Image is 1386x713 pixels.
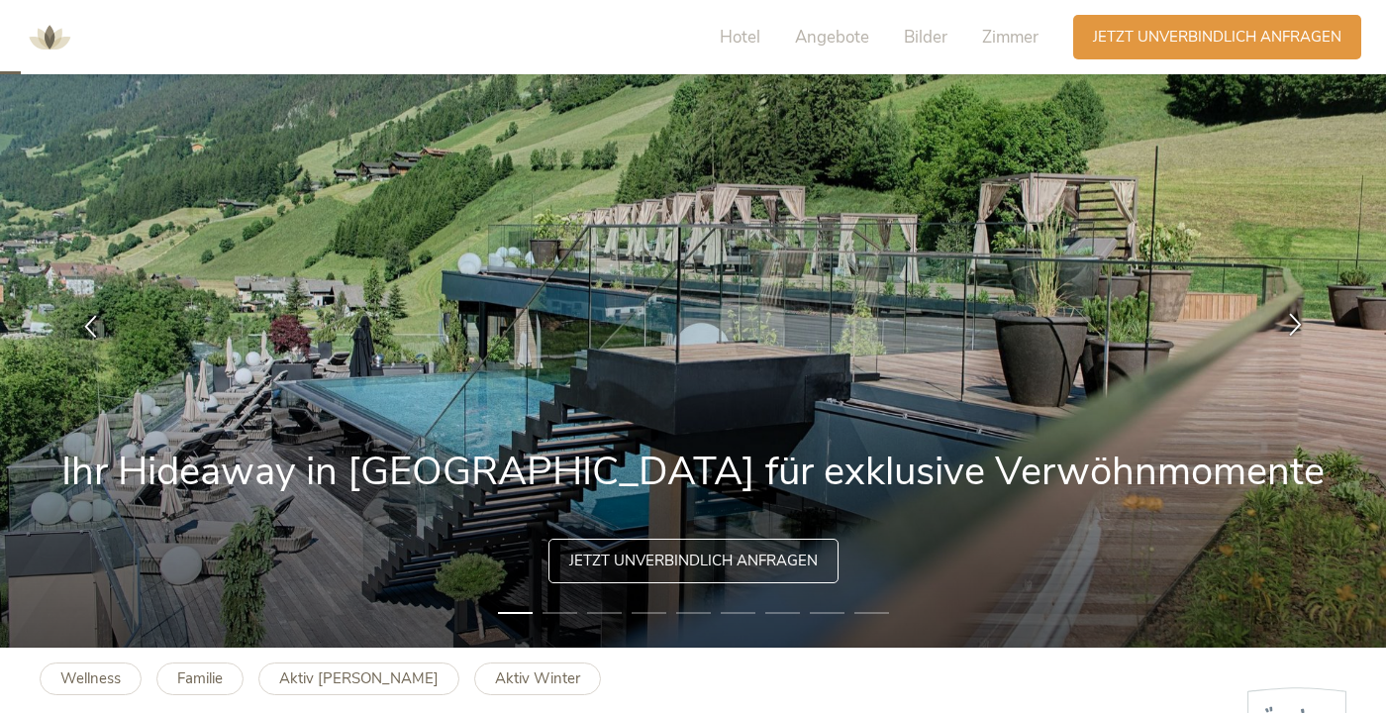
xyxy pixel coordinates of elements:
b: Wellness [60,668,121,688]
a: AMONTI & LUNARIS Wellnessresort [20,30,79,44]
b: Familie [177,668,223,688]
span: Jetzt unverbindlich anfragen [569,551,818,571]
a: Aktiv Winter [474,662,601,695]
a: Wellness [40,662,142,695]
b: Aktiv [PERSON_NAME] [279,668,439,688]
img: AMONTI & LUNARIS Wellnessresort [20,8,79,67]
a: Aktiv [PERSON_NAME] [258,662,459,695]
span: Bilder [904,26,947,49]
span: Hotel [720,26,760,49]
b: Aktiv Winter [495,668,580,688]
span: Angebote [795,26,869,49]
a: Familie [156,662,244,695]
span: Zimmer [982,26,1039,49]
span: Jetzt unverbindlich anfragen [1093,27,1341,48]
